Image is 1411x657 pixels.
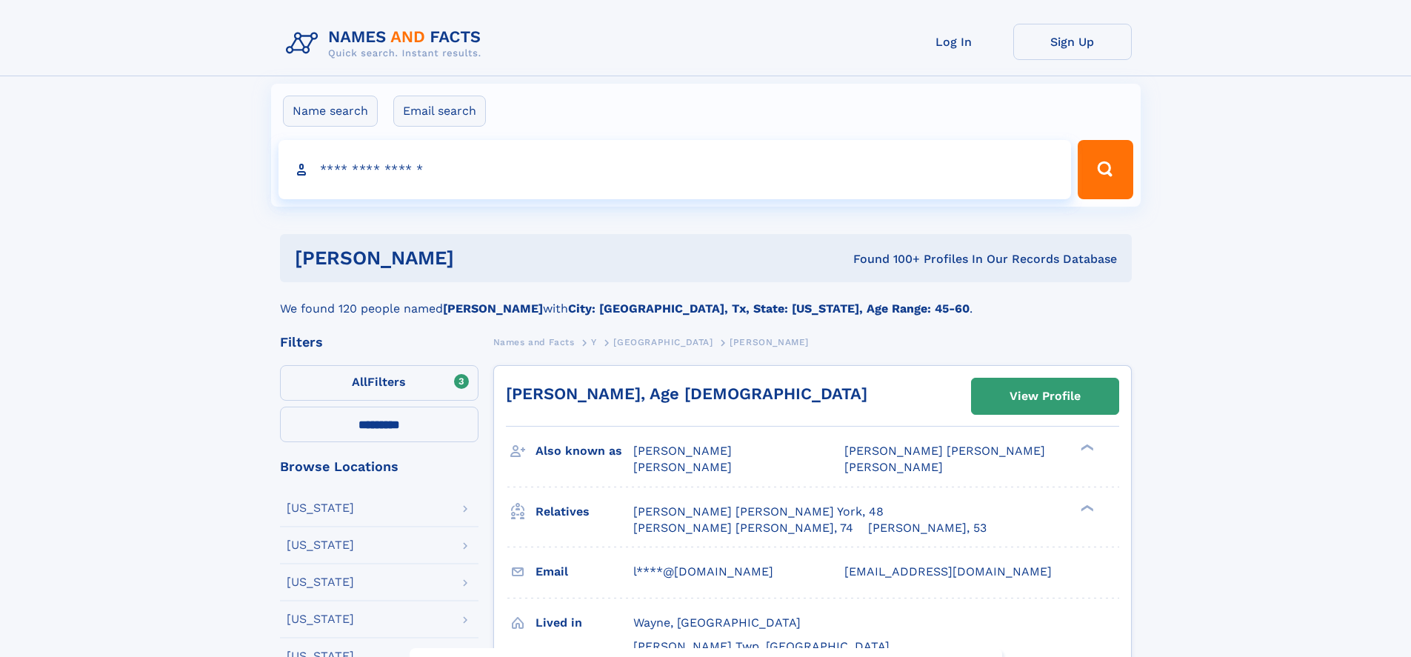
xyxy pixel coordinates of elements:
a: [GEOGRAPHIC_DATA] [613,333,713,351]
h3: Email [536,559,633,584]
div: We found 120 people named with . [280,282,1132,318]
a: Y [591,333,597,351]
a: [PERSON_NAME], Age [DEMOGRAPHIC_DATA] [506,384,867,403]
h3: Lived in [536,610,633,636]
span: [PERSON_NAME] Twp, [GEOGRAPHIC_DATA] [633,639,890,653]
span: [PERSON_NAME] [PERSON_NAME] [844,444,1045,458]
h3: Relatives [536,499,633,524]
span: Y [591,337,597,347]
a: [PERSON_NAME] [PERSON_NAME] York, 48 [633,504,884,520]
div: Found 100+ Profiles In Our Records Database [653,251,1117,267]
a: [PERSON_NAME] [PERSON_NAME], 74 [633,520,853,536]
div: View Profile [1010,379,1081,413]
div: [US_STATE] [287,613,354,625]
button: Search Button [1078,140,1133,199]
div: [US_STATE] [287,539,354,551]
a: [PERSON_NAME], 53 [868,520,987,536]
span: [PERSON_NAME] [844,460,943,474]
input: search input [278,140,1072,199]
span: [PERSON_NAME] [633,444,732,458]
div: ❯ [1077,503,1095,513]
a: Log In [895,24,1013,60]
div: Filters [280,336,478,349]
div: Browse Locations [280,460,478,473]
span: [PERSON_NAME] [730,337,809,347]
span: [PERSON_NAME] [633,460,732,474]
h3: Also known as [536,438,633,464]
span: [EMAIL_ADDRESS][DOMAIN_NAME] [844,564,1052,578]
img: Logo Names and Facts [280,24,493,64]
h1: [PERSON_NAME] [295,249,654,267]
b: [PERSON_NAME] [443,301,543,316]
div: ❯ [1077,443,1095,453]
span: All [352,375,367,389]
label: Name search [283,96,378,127]
b: City: [GEOGRAPHIC_DATA], Tx, State: [US_STATE], Age Range: 45-60 [568,301,970,316]
a: Names and Facts [493,333,575,351]
a: Sign Up [1013,24,1132,60]
a: View Profile [972,378,1118,414]
label: Filters [280,365,478,401]
label: Email search [393,96,486,127]
div: [US_STATE] [287,502,354,514]
div: [US_STATE] [287,576,354,588]
span: [GEOGRAPHIC_DATA] [613,337,713,347]
span: Wayne, [GEOGRAPHIC_DATA] [633,616,801,630]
